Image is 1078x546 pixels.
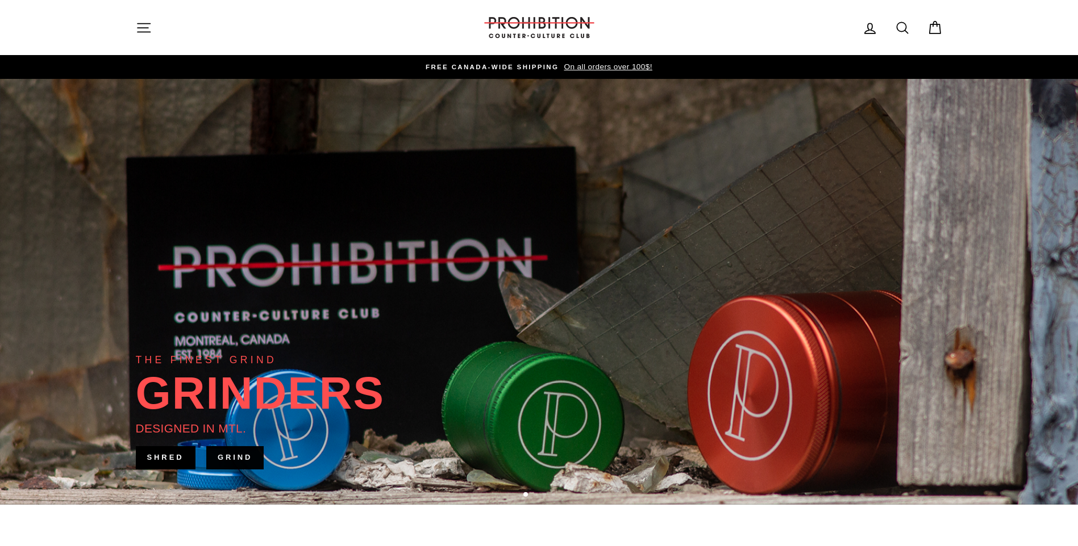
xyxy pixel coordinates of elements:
a: FREE CANADA-WIDE SHIPPING On all orders over 100$! [139,61,940,73]
span: On all orders over 100$! [561,62,652,71]
button: 3 [543,493,548,498]
div: DESIGNED IN MTL. [136,419,247,438]
div: THE FINEST GRIND [136,352,277,368]
div: GRINDERS [136,371,385,416]
button: 1 [523,492,529,498]
button: 2 [534,493,539,498]
a: SHRED [136,446,195,469]
span: FREE CANADA-WIDE SHIPPING [426,64,559,70]
a: GRIND [206,446,264,469]
button: 4 [552,493,557,498]
img: PROHIBITION COUNTER-CULTURE CLUB [482,17,596,38]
